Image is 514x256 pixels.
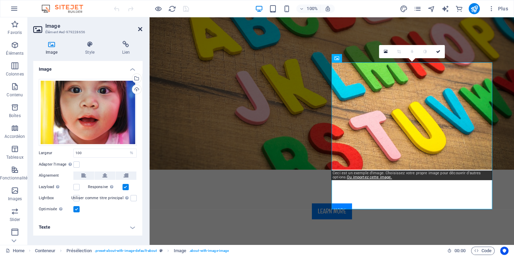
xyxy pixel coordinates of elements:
span: Cliquez pour sélectionner. Double-cliquez pour modifier. [173,247,186,255]
div: Ceci est un exemple d'image. Choisissez votre propre image pour découvrir d'autres options. [331,170,492,180]
label: Utiliser comme titre principal [71,194,130,202]
label: Responsive [88,183,123,191]
label: Optimisée [39,205,73,213]
a: Flouter [405,45,418,58]
p: Colonnes [6,71,24,77]
h4: Image [33,41,73,55]
button: pages [413,5,422,13]
button: commerce [455,5,463,13]
button: Plus [485,3,511,14]
a: Échelle de gris [418,45,432,58]
button: navigator [427,5,435,13]
i: E-commerce [455,5,463,13]
label: Alignement [39,171,73,180]
i: Navigateur [427,5,435,13]
span: . preset-about-with-image-default-about [94,247,157,255]
button: design [399,5,408,13]
span: : [459,248,460,253]
i: Pages (Ctrl+Alt+S) [413,5,421,13]
button: reload [168,5,176,13]
label: Lazyload [39,183,73,191]
h4: Style [73,41,109,55]
button: publish [469,3,480,14]
span: Code [474,247,492,255]
h2: Image [45,23,142,29]
i: Cet élément est une présélection personnalisable. [160,249,163,253]
p: Accordéon [4,134,25,139]
span: . about-with-image-image [189,247,229,255]
i: Lors du redimensionnement, ajuster automatiquement le niveau de zoom en fonction de l'appareil sé... [325,6,331,12]
h3: Élément #ed-979228656 [45,29,128,35]
p: Éléments [6,51,24,56]
i: AI Writer [441,5,449,13]
a: Confirmer ( Ctrl ⏎ ) [432,45,445,58]
span: Cliquez pour sélectionner. Double-cliquez pour modifier. [66,247,92,255]
label: Lightbox [39,194,73,202]
p: Images [8,196,22,202]
h4: Lien [110,41,142,55]
a: Ou importez cette image. [347,175,392,179]
p: Boîtes [9,113,21,118]
button: Code [471,247,495,255]
p: Contenu [7,92,23,98]
i: Design (Ctrl+Alt+Y) [399,5,407,13]
h6: 100% [307,5,318,13]
h6: Durée de la session [447,247,466,255]
button: 100% [296,5,321,13]
label: Largeur [39,151,73,155]
a: Cliquez pour annuler la sélection. Double-cliquez pour ouvrir Pages. [6,247,25,255]
img: Editor Logo [40,5,92,13]
span: 00 00 [454,247,465,255]
i: Actualiser la page [168,5,176,13]
button: Usercentrics [500,247,508,255]
h4: Texte [33,219,142,236]
h4: Image [33,61,142,73]
a: Sélectionnez les fichiers depuis le Gestionnaire de fichiers, les photos du stock ou téléversez u... [379,45,392,58]
span: Plus [488,5,508,12]
a: Mode rogner [392,45,405,58]
span: Cliquez pour sélectionner. Double-cliquez pour modifier. [35,247,56,255]
p: Favoris [8,30,22,35]
button: Cliquez ici pour quitter le mode Aperçu et poursuivre l'édition. [154,5,162,13]
i: Publier [470,5,478,13]
nav: breadcrumb [35,247,229,255]
div: toddler-667300_1920.jpg [39,79,137,146]
label: Adapter l'image [39,160,73,169]
button: text_generator [441,5,449,13]
p: Tableaux [6,155,24,160]
p: Slider [10,217,20,222]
